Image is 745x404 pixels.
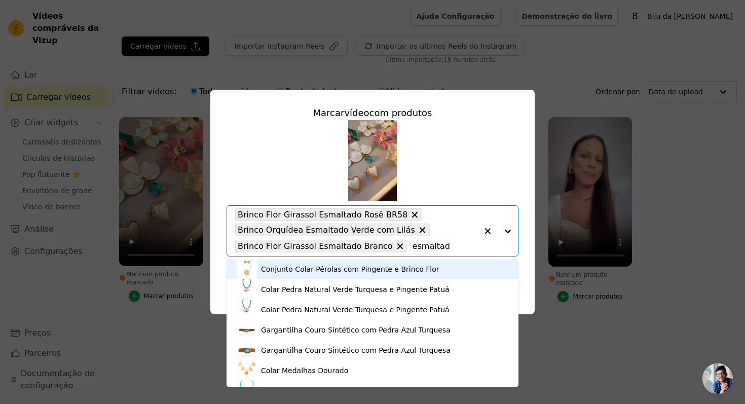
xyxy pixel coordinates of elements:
[237,279,257,300] img: miniatura do produto
[237,259,257,279] img: miniatura do produto
[237,340,257,360] img: miniatura do produto
[261,346,451,354] font: Gargantilha Couro Sintético com Pedra Azul Turquesa
[369,107,432,118] font: com produtos
[261,326,451,334] font: Gargantilha Couro Sintético com Pedra Azul Turquesa
[702,363,733,394] a: Bate-papo aberto
[237,320,257,340] img: miniatura do produto
[261,265,439,273] font: Conjunto Colar Pérolas com Pingente e Brinco Flor
[238,210,407,219] font: Brinco Flor Girassol Esmaltado Rosê BR58
[313,107,345,118] font: Marcar
[237,381,257,401] img: miniatura do produto
[237,360,257,381] img: miniatura do produto
[238,225,415,235] font: Brinco Orquídea Esmaltado Verde com Lilás
[261,306,450,314] font: Colar Pedra Natural Verde Turquesa e Pingente Patuá
[348,120,397,201] img: vizup-images-cb51.png
[261,285,450,293] font: Colar Pedra Natural Verde Turquesa e Pingente Patuá
[344,107,369,118] font: vídeo
[238,241,393,251] font: Brinco Flor Girassol Esmaltado Branco
[237,300,257,320] img: miniatura do produto
[261,366,348,375] font: Colar Medalhas Dourado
